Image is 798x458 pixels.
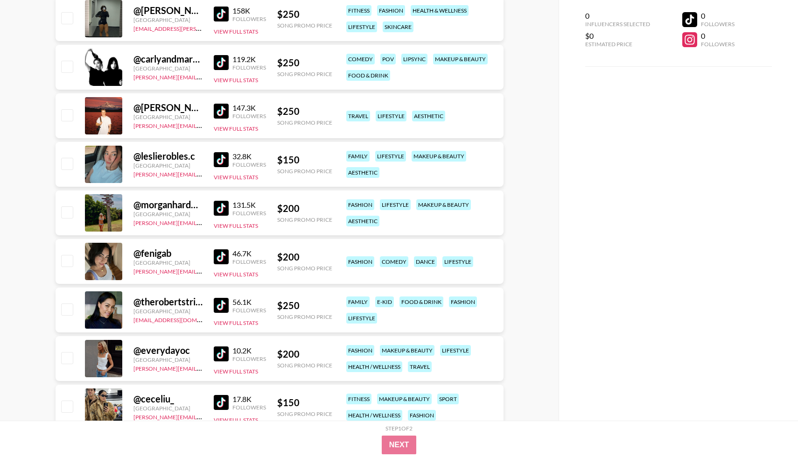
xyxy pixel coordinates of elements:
div: sport [437,394,459,404]
div: @ everydayoc [133,345,203,356]
div: lifestyle [375,151,406,162]
div: [GEOGRAPHIC_DATA] [133,259,203,266]
div: Song Promo Price [277,70,332,78]
div: 32.8K [232,152,266,161]
div: aesthetic [412,111,445,121]
div: fashion [346,345,374,356]
img: TikTok [214,249,229,264]
div: Song Promo Price [277,410,332,417]
div: @ leslierobles.c [133,150,203,162]
div: lipsync [401,54,427,64]
div: 0 [701,11,735,21]
div: Estimated Price [585,41,650,48]
button: View Full Stats [214,368,258,375]
button: View Full Stats [214,416,258,423]
div: Followers [232,355,266,362]
div: food & drink [346,70,390,81]
div: Followers [701,21,735,28]
button: View Full Stats [214,174,258,181]
div: aesthetic [346,216,379,226]
a: [PERSON_NAME][EMAIL_ADDRESS][PERSON_NAME][DOMAIN_NAME] [133,218,316,226]
div: e-kid [375,296,394,307]
div: Step 1 of 2 [385,425,413,432]
div: 131.5K [232,200,266,210]
div: 158K [232,6,266,15]
div: lifestyle [346,21,377,32]
div: dance [414,256,437,267]
img: TikTok [214,55,229,70]
div: [GEOGRAPHIC_DATA] [133,113,203,120]
div: travel [408,361,432,372]
div: fashion [449,296,477,307]
div: makeup & beauty [377,394,432,404]
div: lifestyle [346,313,377,324]
div: $ 150 [277,397,332,409]
div: Song Promo Price [277,216,332,223]
a: [EMAIL_ADDRESS][PERSON_NAME][DOMAIN_NAME] [133,23,272,32]
a: [EMAIL_ADDRESS][DOMAIN_NAME] [133,315,227,324]
div: 56.1K [232,297,266,307]
div: @ [PERSON_NAME] [133,5,203,16]
div: health / wellness [346,361,402,372]
div: $ 250 [277,300,332,311]
div: $ 200 [277,348,332,360]
div: $0 [585,31,650,41]
div: Followers [232,113,266,120]
img: TikTok [214,7,229,21]
div: fitness [346,394,371,404]
div: $ 250 [277,8,332,20]
div: 10.2K [232,346,266,355]
div: [GEOGRAPHIC_DATA] [133,356,203,363]
div: lifestyle [440,345,471,356]
div: fashion [377,5,405,16]
img: TikTok [214,201,229,216]
div: Followers [232,404,266,411]
div: [GEOGRAPHIC_DATA] [133,405,203,412]
div: Song Promo Price [277,119,332,126]
div: @ carlyandmartina [133,53,203,65]
a: [PERSON_NAME][EMAIL_ADDRESS][DOMAIN_NAME] [133,72,272,81]
img: TikTok [214,395,229,410]
div: @ fenigab [133,247,203,259]
a: [PERSON_NAME][EMAIL_ADDRESS][DOMAIN_NAME] [133,169,272,178]
div: $ 200 [277,251,332,263]
div: [GEOGRAPHIC_DATA] [133,211,203,218]
div: $ 250 [277,106,332,117]
div: health / wellness [346,410,402,421]
div: @ ceceliu_ [133,393,203,405]
button: View Full Stats [214,28,258,35]
div: Song Promo Price [277,168,332,175]
div: pov [380,54,396,64]
div: health & wellness [411,5,469,16]
div: fitness [346,5,371,16]
div: 119.2K [232,55,266,64]
div: family [346,296,370,307]
div: @ therobertstribe [133,296,203,308]
div: 46.7K [232,249,266,258]
img: TikTok [214,346,229,361]
button: View Full Stats [214,222,258,229]
div: makeup & beauty [416,199,471,210]
div: makeup & beauty [380,345,434,356]
div: fashion [408,410,436,421]
div: Followers [232,307,266,314]
div: @ [PERSON_NAME] [133,102,203,113]
div: Song Promo Price [277,265,332,272]
div: Followers [232,161,266,168]
a: [PERSON_NAME][EMAIL_ADDRESS][PERSON_NAME][DOMAIN_NAME] [133,120,316,129]
div: makeup & beauty [412,151,466,162]
div: $ 150 [277,154,332,166]
div: lifestyle [376,111,406,121]
div: lifestyle [442,256,473,267]
button: View Full Stats [214,319,258,326]
div: aesthetic [346,167,379,178]
div: 17.8K [232,395,266,404]
div: makeup & beauty [433,54,488,64]
img: TikTok [214,104,229,119]
div: travel [346,111,370,121]
div: $ 200 [277,203,332,214]
div: Followers [701,41,735,48]
div: @ morganhardyyy [133,199,203,211]
button: View Full Stats [214,77,258,84]
div: Song Promo Price [277,22,332,29]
